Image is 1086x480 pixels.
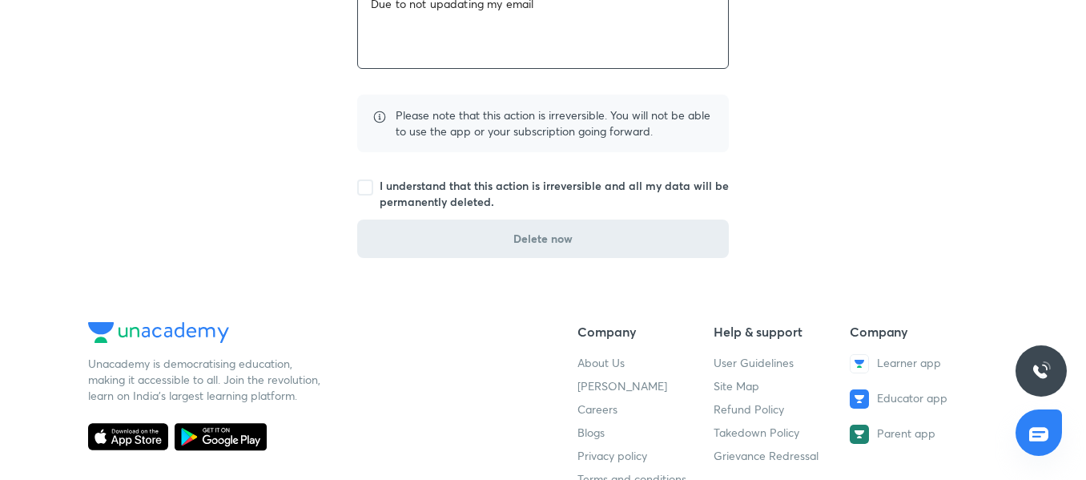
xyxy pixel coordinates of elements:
a: User Guidelines [714,355,794,370]
button: Delete now [357,220,729,258]
p: I understand that this action is irreversible and all my data will be permanently deleted. [380,178,729,210]
a: Grievance Redressal [714,448,819,463]
span: Delete now [513,231,573,247]
a: Careers [577,401,617,417]
h5: Company [577,322,701,341]
a: Blogs [577,425,605,440]
a: Learner app [850,354,973,373]
a: About Us [577,355,625,370]
a: Site Map [714,378,759,393]
img: ttu [1032,361,1051,381]
h5: Help & support [714,322,837,341]
a: Privacy policy [577,448,647,463]
img: Unacademy Logo [88,322,229,343]
img: Parent app [850,425,869,444]
a: Takedown Policy [714,425,799,440]
a: Refund Policy [714,401,784,417]
a: Parent app [850,425,973,444]
a: [PERSON_NAME] [577,378,667,393]
div: Unacademy is democratising education, making it accessible to all. Join the revolution, learn on ... [88,356,328,404]
a: Educator app [850,389,973,409]
img: Educator app [850,389,869,409]
h5: Company [850,322,973,341]
p: Please note that this action is irreversible. You will not be able to use the app or your subscri... [396,107,716,139]
img: Learner app [850,354,869,373]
